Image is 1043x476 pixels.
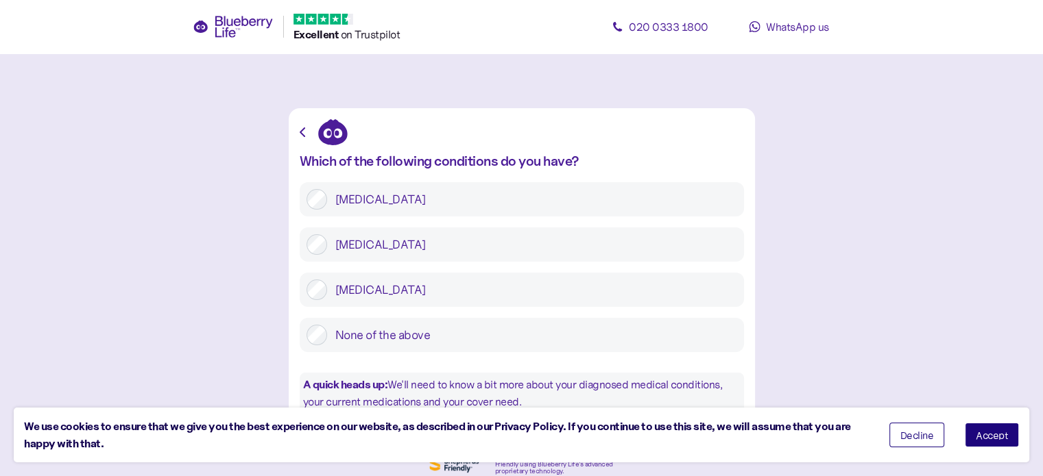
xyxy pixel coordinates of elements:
[327,325,737,345] label: None of the above
[300,153,744,168] div: Which of the following conditions do you have?
[900,430,934,440] span: Decline
[303,377,388,391] b: A quick heads up:
[327,234,737,255] label: [MEDICAL_DATA]
[427,453,481,475] img: Shephers Friendly
[24,418,869,452] div: We use cookies to ensure that we give you the best experience on our website, as described in our...
[766,20,829,34] span: WhatsApp us
[629,20,708,34] span: 020 0333 1800
[327,189,737,210] label: [MEDICAL_DATA]
[300,373,744,414] div: We'll need to know a bit more about your diagnosed medical conditions, your current medications a...
[599,13,722,40] a: 020 0333 1800
[976,430,1008,440] span: Accept
[889,423,945,447] button: Decline cookies
[728,13,851,40] a: WhatsApp us
[327,279,737,300] label: [MEDICAL_DATA]
[495,454,617,475] div: Policies are underwritten by Shepherds Friendly using Blueberry Life’s advanced proprietary techn...
[293,27,341,41] span: Excellent ️
[965,423,1019,447] button: Accept cookies
[341,27,400,41] span: on Trustpilot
